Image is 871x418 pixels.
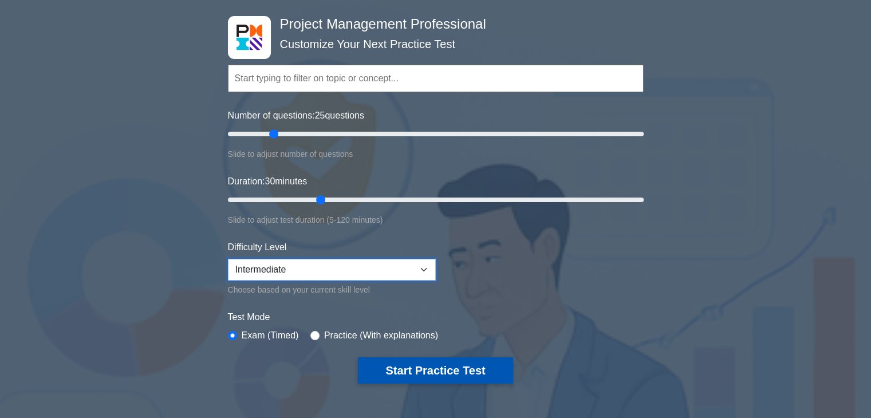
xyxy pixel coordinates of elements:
div: Choose based on your current skill level [228,283,436,297]
div: Slide to adjust test duration (5-120 minutes) [228,213,644,227]
span: 25 [315,111,325,120]
label: Difficulty Level [228,240,287,254]
span: 30 [265,176,275,186]
label: Test Mode [228,310,644,324]
input: Start typing to filter on topic or concept... [228,65,644,92]
button: Start Practice Test [358,357,513,384]
label: Practice (With explanations) [324,329,438,342]
label: Number of questions: questions [228,109,364,123]
div: Slide to adjust number of questions [228,147,644,161]
label: Exam (Timed) [242,329,299,342]
label: Duration: minutes [228,175,308,188]
h4: Project Management Professional [275,16,588,33]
